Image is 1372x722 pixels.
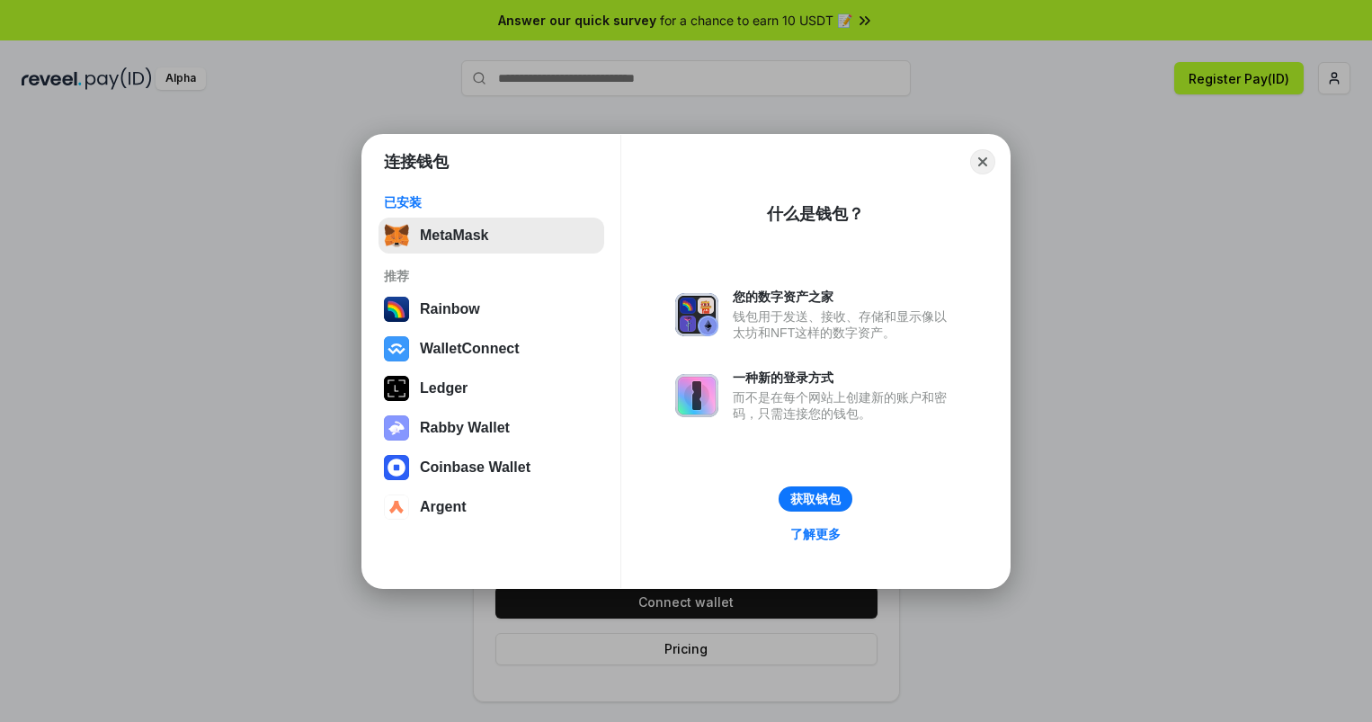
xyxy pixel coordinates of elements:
img: svg+xml,%3Csvg%20width%3D%2228%22%20height%3D%2228%22%20viewBox%3D%220%200%2028%2028%22%20fill%3D... [384,336,409,361]
div: 已安装 [384,194,599,210]
div: 而不是在每个网站上创建新的账户和密码，只需连接您的钱包。 [733,389,956,422]
div: Coinbase Wallet [420,459,530,476]
div: 什么是钱包？ [767,203,864,225]
a: 了解更多 [780,522,851,546]
img: svg+xml,%3Csvg%20xmlns%3D%22http%3A%2F%2Fwww.w3.org%2F2000%2Fsvg%22%20fill%3D%22none%22%20viewBox... [384,415,409,441]
div: Rabby Wallet [420,420,510,436]
button: WalletConnect [379,331,604,367]
button: Rabby Wallet [379,410,604,446]
div: 钱包用于发送、接收、存储和显示像以太坊和NFT这样的数字资产。 [733,308,956,341]
img: svg+xml,%3Csvg%20width%3D%22120%22%20height%3D%22120%22%20viewBox%3D%220%200%20120%20120%22%20fil... [384,297,409,322]
img: svg+xml,%3Csvg%20width%3D%2228%22%20height%3D%2228%22%20viewBox%3D%220%200%2028%2028%22%20fill%3D... [384,455,409,480]
div: 获取钱包 [790,491,841,507]
img: svg+xml,%3Csvg%20width%3D%2228%22%20height%3D%2228%22%20viewBox%3D%220%200%2028%2028%22%20fill%3D... [384,495,409,520]
button: Argent [379,489,604,525]
div: Ledger [420,380,468,397]
button: Ledger [379,370,604,406]
div: 推荐 [384,268,599,284]
h1: 连接钱包 [384,151,449,173]
button: Coinbase Wallet [379,450,604,486]
div: 一种新的登录方式 [733,370,956,386]
button: MetaMask [379,218,604,254]
div: WalletConnect [420,341,520,357]
div: 您的数字资产之家 [733,289,956,305]
div: Argent [420,499,467,515]
button: Rainbow [379,291,604,327]
img: svg+xml,%3Csvg%20fill%3D%22none%22%20height%3D%2233%22%20viewBox%3D%220%200%2035%2033%22%20width%... [384,223,409,248]
div: MetaMask [420,227,488,244]
div: Rainbow [420,301,480,317]
button: 获取钱包 [779,486,852,512]
img: svg+xml,%3Csvg%20xmlns%3D%22http%3A%2F%2Fwww.w3.org%2F2000%2Fsvg%22%20fill%3D%22none%22%20viewBox... [675,374,718,417]
button: Close [970,149,995,174]
img: svg+xml,%3Csvg%20xmlns%3D%22http%3A%2F%2Fwww.w3.org%2F2000%2Fsvg%22%20fill%3D%22none%22%20viewBox... [675,293,718,336]
img: svg+xml,%3Csvg%20xmlns%3D%22http%3A%2F%2Fwww.w3.org%2F2000%2Fsvg%22%20width%3D%2228%22%20height%3... [384,376,409,401]
div: 了解更多 [790,526,841,542]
